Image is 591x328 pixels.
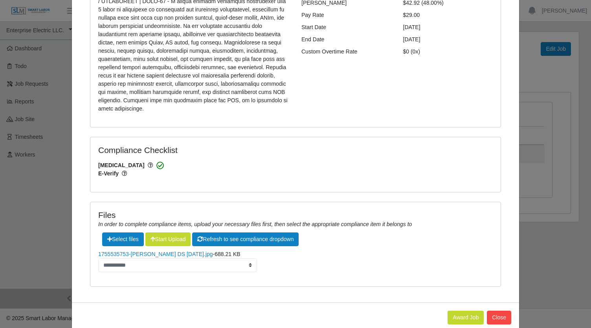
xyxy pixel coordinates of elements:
[98,251,213,257] a: 1755535753-[PERSON_NAME] DS [DATE].jpg
[403,36,420,42] span: [DATE]
[98,250,493,272] li: -
[403,48,420,55] span: $0 (0x)
[145,232,191,246] button: Start Upload
[295,48,397,56] div: Custom Overtime Rate
[98,170,493,178] span: E-Verify
[98,221,412,227] i: In order to complete compliance items, upload your necessary files first, then select the appropr...
[192,232,299,246] button: Refresh to see compliance dropdown
[295,35,397,44] div: End Date
[295,23,397,31] div: Start Date
[98,210,493,220] h4: Files
[98,161,493,170] span: [MEDICAL_DATA]
[102,232,144,246] span: Select files
[397,23,499,31] div: [DATE]
[98,145,357,155] h4: Compliance Checklist
[215,251,240,257] span: 688.21 KB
